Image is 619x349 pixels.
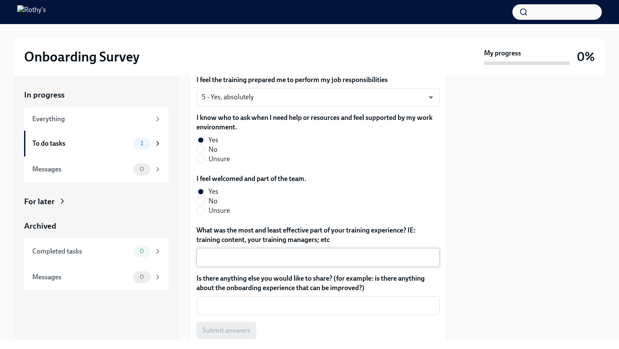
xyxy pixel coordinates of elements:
label: I feel welcomed and part of the team. [196,174,306,184]
div: To do tasks [32,139,130,148]
span: Unsure [208,206,230,215]
a: In progress [24,89,169,101]
span: No [208,196,218,206]
div: 5 - Yes, absolutely [196,88,440,106]
span: 1 [135,140,148,147]
div: Messages [32,272,130,282]
a: To do tasks1 [24,131,169,156]
div: Messages [32,165,130,174]
div: Completed tasks [32,247,130,256]
h2: Onboarding Survey [24,48,139,65]
img: Rothy's [17,5,46,19]
a: Messages0 [24,156,169,182]
span: Yes [208,187,218,196]
span: No [208,145,218,154]
label: I feel the training prepared me to perform my job responsibilities [196,75,440,85]
h3: 0% [577,49,595,64]
div: Everything [32,114,150,124]
span: Yes [208,135,218,145]
a: Everything [24,107,169,131]
div: For later [24,196,55,207]
strong: My progress [484,49,521,58]
a: Completed tasks0 [24,239,169,264]
a: Messages0 [24,264,169,290]
label: Is there anything else you would like to share? (for example: is there anything about the onboard... [196,274,440,293]
label: I know who to ask when I need help or resources and feel supported by my work environment. [196,113,440,132]
span: 0 [135,274,149,280]
a: Archived [24,220,169,232]
span: 0 [135,248,149,254]
span: 0 [135,166,149,172]
a: For later [24,196,169,207]
label: What was the most and least effective part of your training experience? IE: training content, you... [196,226,440,245]
span: Unsure [208,154,230,164]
